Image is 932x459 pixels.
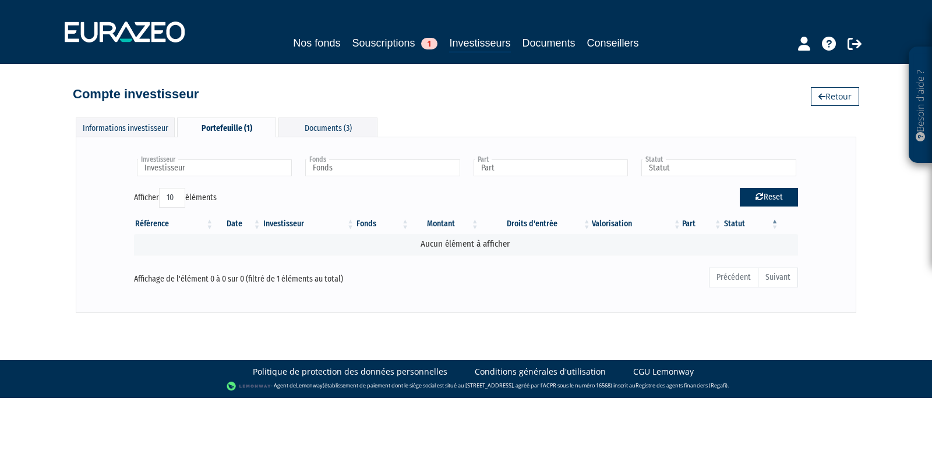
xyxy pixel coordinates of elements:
img: 1732889491-logotype_eurazeo_blanc_rvb.png [65,22,185,42]
span: 1 [421,38,437,49]
img: logo-lemonway.png [227,380,271,392]
th: Statut : activer pour trier la colonne par ordre d&eacute;croissant [723,214,780,234]
th: Montant: activer pour trier la colonne par ordre croissant [410,214,480,234]
a: Conditions générales d'utilisation [475,366,606,378]
a: CGU Lemonway [633,366,694,378]
a: Investisseurs [449,35,510,53]
a: Politique de protection des données personnelles [253,366,447,378]
th: Référence : activer pour trier la colonne par ordre croissant [134,214,214,234]
div: Informations investisseur [76,118,175,137]
div: - Agent de (établissement de paiement dont le siège social est situé au [STREET_ADDRESS], agréé p... [12,380,920,392]
a: Documents [523,35,576,51]
button: Reset [740,188,798,207]
td: Aucun élément à afficher [134,234,798,254]
a: Souscriptions1 [352,35,437,51]
label: Afficher éléments [134,188,217,208]
th: Date: activer pour trier la colonne par ordre croissant [214,214,262,234]
th: Investisseur: activer pour trier la colonne par ordre croissant [262,214,355,234]
a: Lemonway [296,382,323,389]
th: Valorisation: activer pour trier la colonne par ordre croissant [592,214,682,234]
p: Besoin d'aide ? [914,53,927,158]
div: Documents (3) [278,118,377,137]
select: Afficheréléments [159,188,185,208]
div: Portefeuille (1) [177,118,276,137]
h4: Compte investisseur [73,87,199,101]
a: Registre des agents financiers (Regafi) [636,382,728,389]
th: Fonds: activer pour trier la colonne par ordre croissant [355,214,410,234]
div: Affichage de l'élément 0 à 0 sur 0 (filtré de 1 éléments au total) [134,266,401,285]
a: Nos fonds [293,35,340,51]
a: Retour [811,87,859,106]
th: Droits d'entrée: activer pour trier la colonne par ordre croissant [480,214,592,234]
th: Part: activer pour trier la colonne par ordre croissant [682,214,723,234]
a: Conseillers [587,35,639,51]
